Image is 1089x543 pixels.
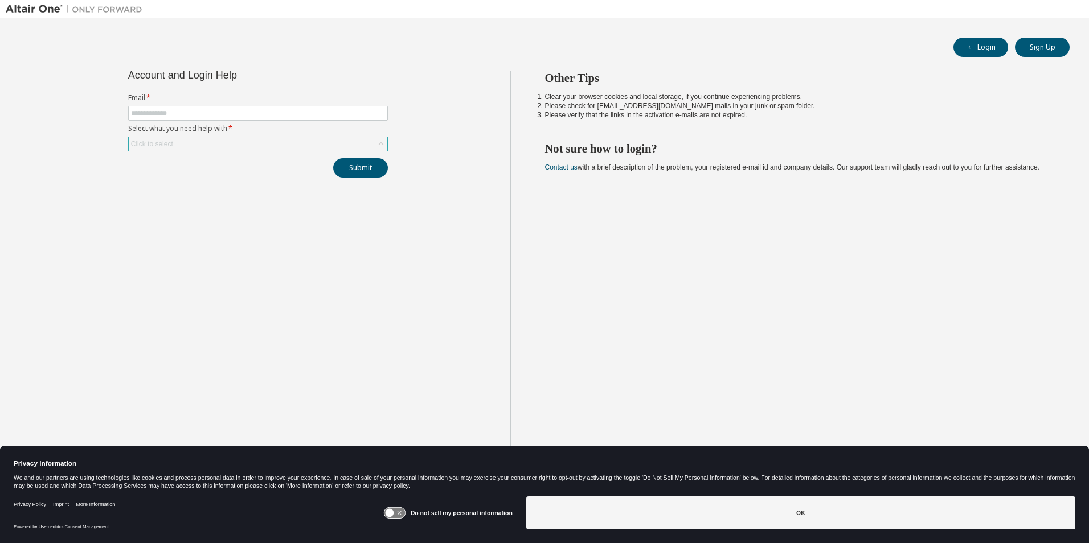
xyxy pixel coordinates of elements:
h2: Not sure how to login? [545,141,1050,156]
div: Account and Login Help [128,71,336,80]
label: Email [128,93,388,102]
div: Click to select [129,137,387,151]
label: Select what you need help with [128,124,388,133]
div: Click to select [131,139,173,149]
h2: Other Tips [545,71,1050,85]
img: Altair One [6,3,148,15]
li: Please verify that the links in the activation e-mails are not expired. [545,110,1050,120]
span: with a brief description of the problem, your registered e-mail id and company details. Our suppo... [545,163,1039,171]
button: Login [953,38,1008,57]
a: Contact us [545,163,578,171]
button: Sign Up [1015,38,1070,57]
li: Please check for [EMAIL_ADDRESS][DOMAIN_NAME] mails in your junk or spam folder. [545,101,1050,110]
button: Submit [333,158,388,178]
li: Clear your browser cookies and local storage, if you continue experiencing problems. [545,92,1050,101]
